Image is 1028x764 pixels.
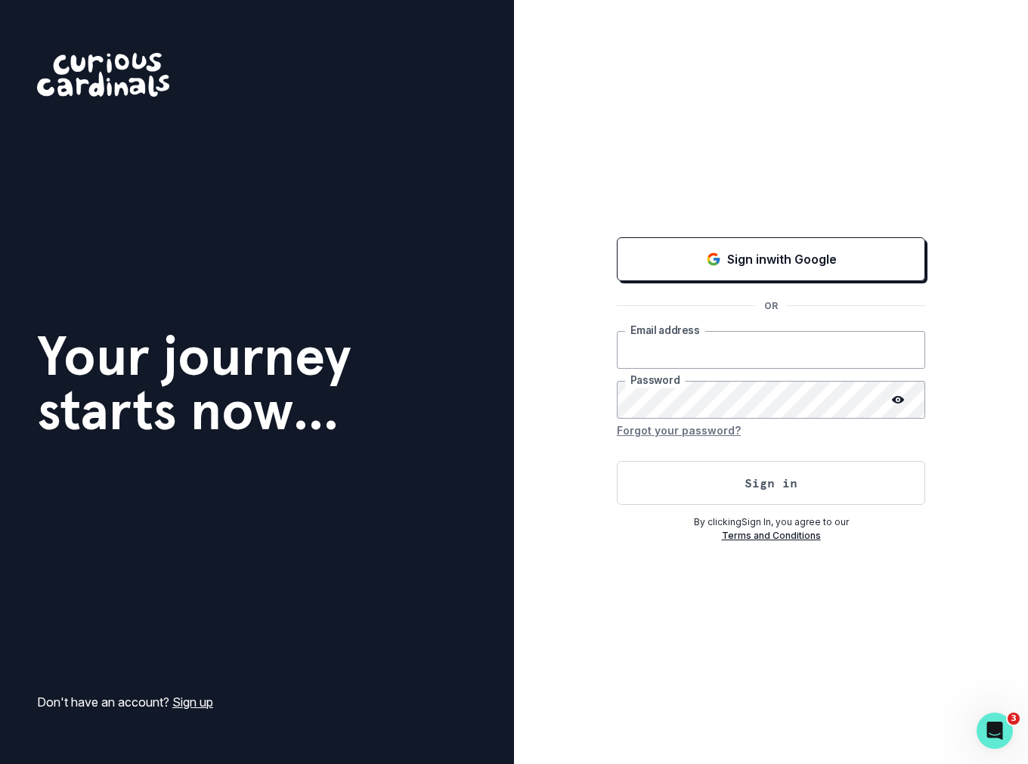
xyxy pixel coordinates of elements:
h1: Your journey starts now... [37,329,351,438]
a: Sign up [172,694,213,710]
p: OR [755,299,787,313]
iframe: Intercom live chat [977,713,1013,749]
img: Curious Cardinals Logo [37,53,169,97]
p: Sign in with Google [727,250,837,268]
button: Sign in [617,461,925,505]
button: Sign in with Google (GSuite) [617,237,925,281]
p: By clicking Sign In , you agree to our [617,515,925,529]
p: Don't have an account? [37,693,213,711]
span: 3 [1008,713,1020,725]
a: Terms and Conditions [722,530,821,541]
button: Forgot your password? [617,419,741,443]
